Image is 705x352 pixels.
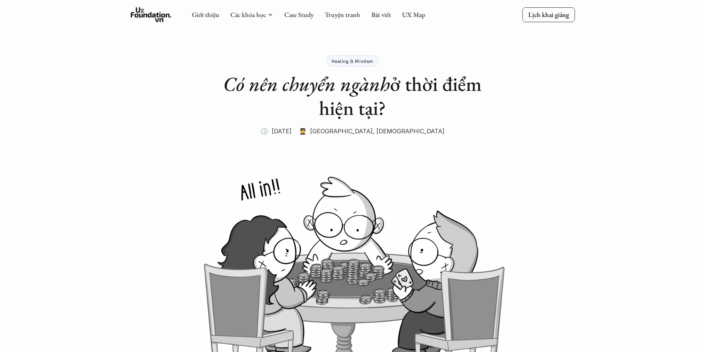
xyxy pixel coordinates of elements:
[230,10,266,19] a: Các khóa học
[332,58,373,64] p: Healing & Mindset
[223,71,390,97] em: Có nên chuyển ngành
[205,72,501,120] h1: ở thời điểm hiện tại?
[371,10,391,19] a: Bài viết
[402,10,425,19] a: UX Map
[528,10,569,19] p: Lịch khai giảng
[261,126,292,137] p: 🕔 [DATE]
[284,10,313,19] a: Case Study
[299,126,373,137] p: 🧑‍🎓 [GEOGRAPHIC_DATA]
[373,126,444,137] p: , [DEMOGRAPHIC_DATA]
[522,7,575,22] a: Lịch khai giảng
[325,10,360,19] a: Truyện tranh
[192,10,219,19] a: Giới thiệu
